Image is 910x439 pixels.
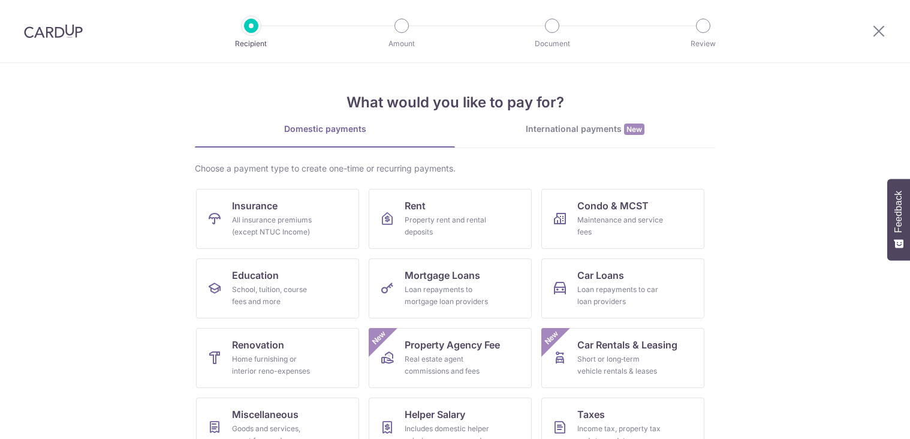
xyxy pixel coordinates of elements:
[577,199,649,213] span: Condo & MCST
[196,258,359,318] a: EducationSchool, tuition, course fees and more
[577,338,677,352] span: Car Rentals & Leasing
[196,328,359,388] a: RenovationHome furnishing or interior reno-expenses
[541,189,704,249] a: Condo & MCSTMaintenance and service fees
[659,38,748,50] p: Review
[508,38,596,50] p: Document
[577,214,664,238] div: Maintenance and service fees
[232,268,279,282] span: Education
[369,189,532,249] a: RentProperty rent and rental deposits
[577,353,664,377] div: Short or long‑term vehicle rentals & leases
[232,284,318,308] div: School, tuition, course fees and more
[232,214,318,238] div: All insurance premiums (except NTUC Income)
[196,189,359,249] a: InsuranceAll insurance premiums (except NTUC Income)
[405,338,500,352] span: Property Agency Fee
[542,328,562,348] span: New
[405,214,491,238] div: Property rent and rental deposits
[207,38,296,50] p: Recipient
[893,191,904,233] span: Feedback
[405,199,426,213] span: Rent
[577,268,624,282] span: Car Loans
[405,353,491,377] div: Real estate agent commissions and fees
[195,123,455,135] div: Domestic payments
[369,258,532,318] a: Mortgage LoansLoan repayments to mortgage loan providers
[541,258,704,318] a: Car LoansLoan repayments to car loan providers
[577,407,605,422] span: Taxes
[369,328,532,388] a: Property Agency FeeReal estate agent commissions and feesNew
[405,268,480,282] span: Mortgage Loans
[455,123,715,136] div: International payments
[357,38,446,50] p: Amount
[195,163,715,175] div: Choose a payment type to create one-time or recurring payments.
[195,92,715,113] h4: What would you like to pay for?
[369,328,389,348] span: New
[887,179,910,260] button: Feedback - Show survey
[232,199,278,213] span: Insurance
[405,284,491,308] div: Loan repayments to mortgage loan providers
[405,407,465,422] span: Helper Salary
[541,328,704,388] a: Car Rentals & LeasingShort or long‑term vehicle rentals & leasesNew
[577,284,664,308] div: Loan repayments to car loan providers
[232,353,318,377] div: Home furnishing or interior reno-expenses
[624,124,644,135] span: New
[24,24,83,38] img: CardUp
[232,407,299,422] span: Miscellaneous
[232,338,284,352] span: Renovation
